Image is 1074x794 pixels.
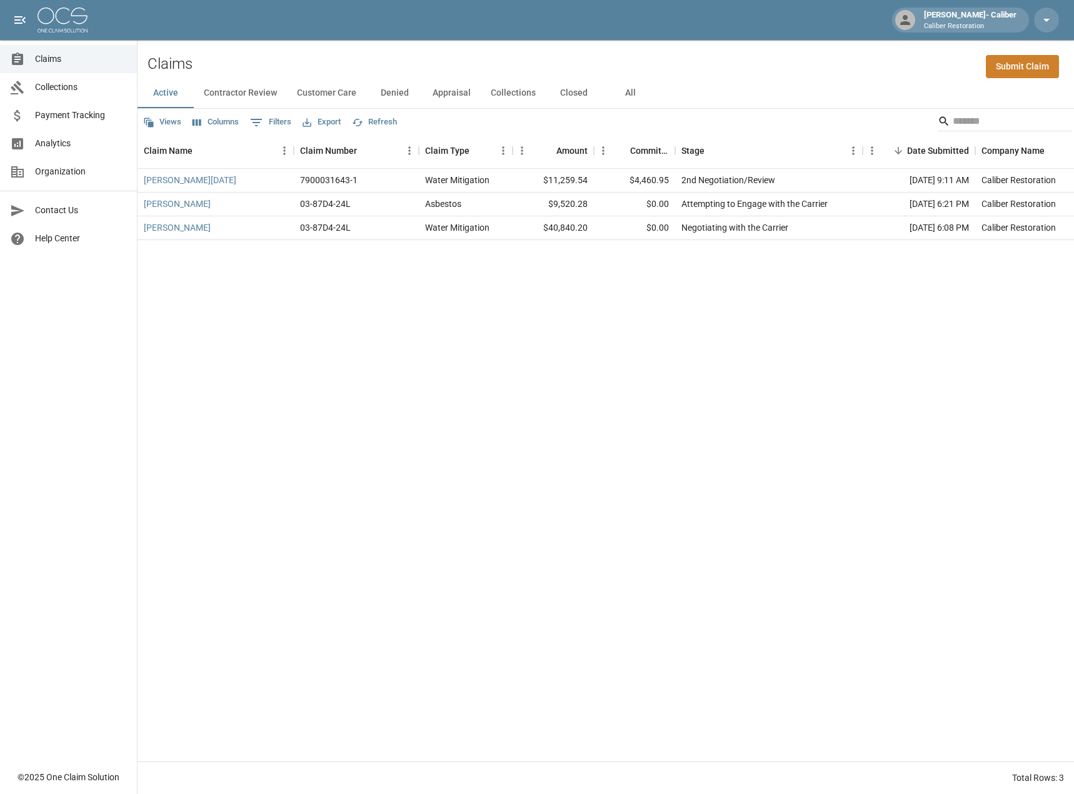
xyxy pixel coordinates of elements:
span: Help Center [35,232,127,245]
button: Active [138,78,194,108]
div: Water Mitigation [425,221,489,234]
div: Date Submitted [907,133,969,168]
div: $11,259.54 [513,169,594,193]
a: Submit Claim [986,55,1059,78]
button: Customer Care [287,78,366,108]
button: Menu [494,141,513,160]
div: Attempting to Engage with the Carrier [681,198,828,210]
div: Claim Name [144,133,193,168]
button: Show filters [247,113,294,133]
div: Stage [675,133,863,168]
button: Menu [594,141,613,160]
button: Sort [890,142,907,159]
img: ocs-logo-white-transparent.png [38,8,88,33]
div: Caliber Restoration [981,221,1056,234]
button: Sort [357,142,374,159]
button: Denied [366,78,423,108]
div: Claim Name [138,133,294,168]
div: Water Mitigation [425,174,489,186]
div: $0.00 [594,216,675,240]
a: [PERSON_NAME] [144,198,211,210]
button: Select columns [189,113,242,132]
div: Claim Type [425,133,469,168]
div: Stage [681,133,705,168]
button: Sort [613,142,630,159]
div: Committed Amount [630,133,669,168]
div: [PERSON_NAME]- Caliber [919,9,1021,31]
div: dynamic tabs [138,78,1074,108]
h2: Claims [148,55,193,73]
div: 03-87D4-24L [300,221,351,234]
div: 2nd Negotiation/Review [681,174,775,186]
button: Sort [705,142,722,159]
div: Claim Number [300,133,357,168]
div: © 2025 One Claim Solution [18,771,119,783]
button: Sort [469,142,487,159]
div: [DATE] 6:21 PM [863,193,975,216]
div: [DATE] 6:08 PM [863,216,975,240]
div: [DATE] 9:11 AM [863,169,975,193]
button: open drawer [8,8,33,33]
div: $0.00 [594,193,675,216]
button: Contractor Review [194,78,287,108]
span: Organization [35,165,127,178]
div: Amount [513,133,594,168]
div: Claim Type [419,133,513,168]
div: Committed Amount [594,133,675,168]
button: Sort [1045,142,1062,159]
div: Caliber Restoration [981,174,1056,186]
span: Analytics [35,137,127,150]
div: Search [938,111,1071,134]
div: $40,840.20 [513,216,594,240]
div: 7900031643-1 [300,174,358,186]
div: 03-87D4-24L [300,198,351,210]
button: Sort [193,142,210,159]
p: Caliber Restoration [924,21,1016,32]
div: Asbestos [425,198,461,210]
button: Views [140,113,184,132]
button: Menu [400,141,419,160]
div: Company Name [981,133,1045,168]
a: [PERSON_NAME] [144,221,211,234]
div: Negotiating with the Carrier [681,221,788,234]
button: Menu [844,141,863,160]
button: Closed [546,78,602,108]
div: Total Rows: 3 [1012,771,1064,784]
div: Claim Number [294,133,419,168]
button: Menu [275,141,294,160]
div: Caliber Restoration [981,198,1056,210]
span: Contact Us [35,204,127,217]
button: Sort [539,142,556,159]
div: Date Submitted [863,133,975,168]
div: $9,520.28 [513,193,594,216]
span: Payment Tracking [35,109,127,122]
button: Export [299,113,344,132]
span: Collections [35,81,127,94]
button: Appraisal [423,78,481,108]
span: Claims [35,53,127,66]
button: All [602,78,658,108]
a: [PERSON_NAME][DATE] [144,174,236,186]
button: Menu [863,141,881,160]
button: Refresh [349,113,400,132]
button: Collections [481,78,546,108]
div: $4,460.95 [594,169,675,193]
div: Amount [556,133,588,168]
button: Menu [513,141,531,160]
